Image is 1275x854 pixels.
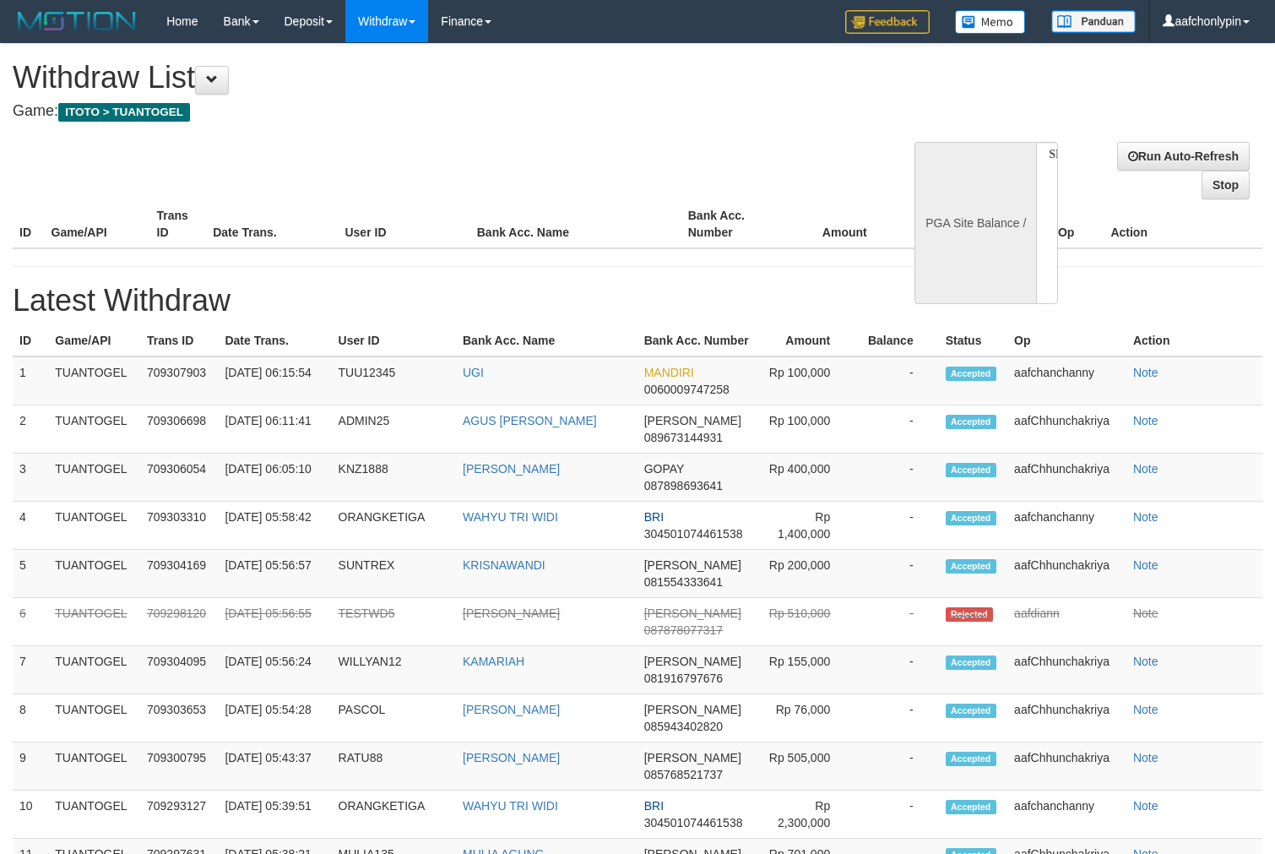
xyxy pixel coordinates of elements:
th: Amount [787,200,892,248]
td: 709300795 [140,742,218,791]
td: TUANTOGEL [48,550,140,598]
td: aafchanchanny [1007,791,1126,839]
span: [PERSON_NAME] [644,751,741,764]
td: 709304169 [140,550,218,598]
a: UGI [463,366,484,379]
td: - [855,405,938,454]
a: WAHYU TRI WIDI [463,510,558,524]
td: Rp 2,300,000 [757,791,855,839]
h4: Game: [13,103,833,120]
td: TUANTOGEL [48,356,140,405]
div: PGA Site Balance / [914,142,1036,304]
td: 709303310 [140,502,218,550]
td: [DATE] 05:39:51 [218,791,331,839]
a: KRISNAWANDI [463,558,545,572]
span: Accepted [946,704,996,718]
th: ID [13,200,45,248]
img: Feedback.jpg [845,10,930,34]
td: 709306698 [140,405,218,454]
a: [PERSON_NAME] [463,751,560,764]
th: Action [1104,200,1262,248]
td: [DATE] 06:11:41 [218,405,331,454]
td: 709304095 [140,646,218,694]
td: Rp 100,000 [757,405,855,454]
span: Accepted [946,511,996,525]
td: Rp 100,000 [757,356,855,405]
td: aafChhunchakriya [1007,405,1126,454]
td: 709306054 [140,454,218,502]
td: aafChhunchakriya [1007,454,1126,502]
a: Note [1133,607,1158,620]
span: [PERSON_NAME] [644,703,741,716]
td: - [855,646,938,694]
span: 081554333641 [644,575,723,589]
th: Status [939,325,1007,356]
a: WAHYU TRI WIDI [463,799,558,813]
td: - [855,791,938,839]
span: Accepted [946,655,996,670]
span: BRI [644,799,664,813]
td: - [855,742,938,791]
td: TUANTOGEL [48,502,140,550]
td: [DATE] 05:56:24 [218,646,331,694]
span: BRI [644,510,664,524]
th: Op [1051,200,1104,248]
td: aafChhunchakriya [1007,550,1126,598]
span: GOPAY [644,462,684,476]
a: Note [1133,462,1158,476]
td: TUU12345 [332,356,456,405]
span: MANDIRI [644,366,694,379]
td: TUANTOGEL [48,405,140,454]
span: Accepted [946,752,996,766]
td: TUANTOGEL [48,454,140,502]
span: 089673144931 [644,431,723,444]
a: Run Auto-Refresh [1117,142,1250,171]
span: [PERSON_NAME] [644,607,741,620]
h1: Withdraw List [13,61,833,95]
th: Action [1126,325,1262,356]
td: - [855,694,938,742]
th: Trans ID [140,325,218,356]
td: - [855,454,938,502]
td: 8 [13,694,48,742]
a: Note [1133,751,1158,764]
td: WILLYAN12 [332,646,456,694]
span: 085768521737 [644,768,723,781]
td: aafChhunchakriya [1007,694,1126,742]
td: KNZ1888 [332,454,456,502]
span: 081916797676 [644,672,723,685]
th: Balance [892,200,990,248]
span: ITOTO > TUANTOGEL [58,103,190,122]
span: Accepted [946,559,996,574]
span: 087898693641 [644,479,723,492]
td: Rp 505,000 [757,742,855,791]
a: [PERSON_NAME] [463,607,560,620]
a: Note [1133,655,1158,668]
td: 9 [13,742,48,791]
span: Accepted [946,463,996,477]
td: 4 [13,502,48,550]
td: TUANTOGEL [48,742,140,791]
td: Rp 1,400,000 [757,502,855,550]
td: 709307903 [140,356,218,405]
td: 3 [13,454,48,502]
td: TUANTOGEL [48,791,140,839]
a: Note [1133,558,1158,572]
span: 085943402820 [644,720,723,733]
a: [PERSON_NAME] [463,462,560,476]
td: aafdiann [1007,598,1126,646]
th: Bank Acc. Number [637,325,758,356]
td: [DATE] 06:05:10 [218,454,331,502]
td: Rp 510,000 [757,598,855,646]
a: Note [1133,799,1158,813]
td: RATU88 [332,742,456,791]
td: aafchanchanny [1007,356,1126,405]
th: Bank Acc. Name [456,325,637,356]
td: 6 [13,598,48,646]
span: 304501074461538 [644,816,743,830]
th: Date Trans. [206,200,338,248]
td: aafChhunchakriya [1007,646,1126,694]
th: User ID [338,200,469,248]
td: 2 [13,405,48,454]
td: SUNTREX [332,550,456,598]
